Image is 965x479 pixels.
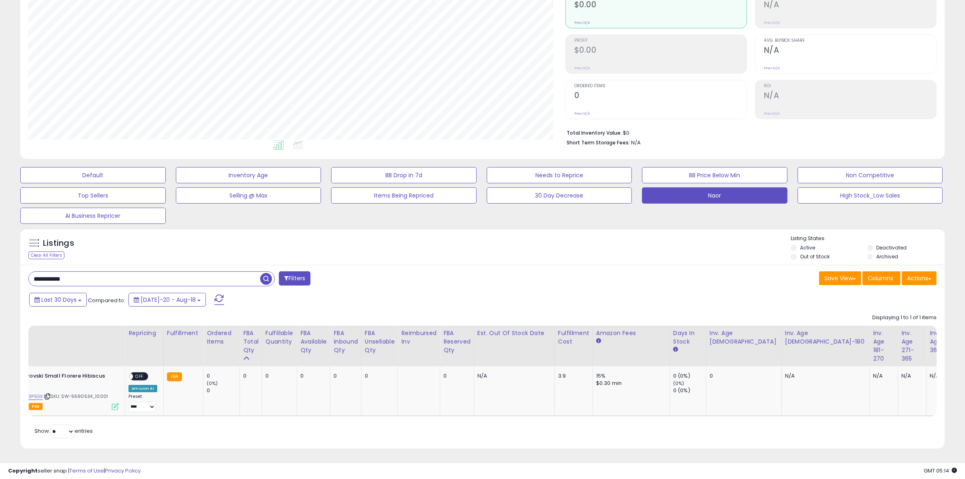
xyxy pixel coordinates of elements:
span: 2025-09-18 05:14 GMT [924,467,957,475]
button: Selling @ Max [176,187,321,204]
a: Privacy Policy [105,467,141,475]
div: Inv. Age 271-365 [901,329,923,363]
div: Preset: [128,394,157,412]
button: AI Business Repricer [20,208,166,224]
label: Out of Stock [800,253,830,260]
div: 3.9 [558,372,586,380]
button: Needs to Reprice [487,167,632,183]
span: N/A [631,139,641,146]
button: [DATE]-20 - Aug-18 [128,293,206,307]
small: Prev: N/A [764,111,780,116]
small: Prev: N/A [574,111,590,116]
div: Inv. Age 365+ [930,329,951,354]
div: FBA Unsellable Qty [365,329,395,354]
strong: Copyright [8,467,38,475]
span: OFF [133,373,146,380]
div: seller snap | | [8,467,141,475]
button: Non Competitive [798,167,943,183]
button: Items Being Repriced [331,187,477,204]
div: FBA Available Qty [300,329,327,354]
button: Top Sellers [20,187,166,204]
small: Prev: N/A [574,20,590,25]
div: FBA Reserved Qty [443,329,471,354]
div: Inv. Age [DEMOGRAPHIC_DATA] [710,329,778,346]
div: Est. Out Of Stock Date [477,329,551,337]
span: FBA [29,403,43,410]
span: ROI [764,84,936,88]
span: Last 30 Days [41,296,77,304]
div: Displaying 1 to 1 of 1 items [872,314,937,322]
div: Amazon Fees [596,329,666,337]
span: Profit [574,39,747,43]
button: Filters [279,271,310,286]
small: (0%) [207,380,218,387]
span: Avg. Buybox Share [764,39,936,43]
button: Actions [902,271,937,285]
b: Short Term Storage Fees: [567,139,630,146]
b: Total Inventory Value: [567,129,622,136]
label: Deactivated [877,244,907,251]
button: Columns [862,271,901,285]
small: (0%) [673,380,685,387]
a: Terms of Use [69,467,104,475]
div: 0 (0%) [673,387,706,394]
button: Last 30 Days [29,293,87,307]
button: High Stock_Low Sales [798,187,943,204]
label: Archived [877,253,899,260]
span: [DATE]-20 - Aug-18 [141,296,196,304]
small: FBA [167,372,182,381]
div: $0.30 min [596,380,663,387]
small: Days In Stock. [673,346,678,353]
small: Prev: N/A [764,66,780,71]
div: Fulfillment Cost [558,329,589,346]
div: 0 [207,372,240,380]
small: Prev: N/A [574,66,590,71]
div: Inv. Age [DEMOGRAPHIC_DATA]-180 [785,329,866,346]
div: Fulfillable Quantity [265,329,293,346]
div: Ordered Items [207,329,236,346]
div: Clear All Filters [28,251,64,259]
div: FBA Total Qty [243,329,259,354]
div: N/A [901,372,920,380]
div: 0 [365,372,392,380]
div: 15% [596,372,663,380]
div: 0 [243,372,256,380]
button: Save View [819,271,861,285]
div: Fulfillment [167,329,200,337]
div: 0 (0%) [673,372,706,380]
b: Swarovski Small Florere Hibiscus [15,372,114,382]
a: B0DTQ3P5GX [14,393,43,400]
small: Prev: N/A [764,20,780,25]
div: Reimbursed Inv [401,329,436,346]
h5: Listings [43,238,74,249]
div: 0 [334,372,355,380]
span: Columns [868,274,893,282]
h2: 0 [574,91,747,102]
button: BB Price Below Min [642,167,787,183]
button: 30 Day Decrease [487,187,632,204]
div: Repricing [128,329,160,337]
span: | SKU: SW-5690534_10001 [44,393,108,400]
button: Naor [642,187,787,204]
div: Inv. Age 181-270 [873,329,894,363]
span: Ordered Items [574,84,747,88]
div: N/A [873,372,892,380]
h2: N/A [764,91,936,102]
label: Active [800,244,815,251]
h2: N/A [764,45,936,56]
button: BB Drop in 7d [331,167,477,183]
h2: $0.00 [574,45,747,56]
div: 0 [300,372,324,380]
th: Total inventory reimbursement - number of items added back to fulfillable inventory [398,326,440,366]
p: Listing States: [791,235,945,243]
div: 0 [710,372,775,380]
div: FBA inbound Qty [334,329,358,354]
span: Compared to: [88,296,125,304]
div: N/A [930,372,948,380]
div: 0 [207,387,240,394]
p: N/A [477,372,548,380]
div: 0 [443,372,468,380]
div: N/A [785,372,863,380]
span: Show: entries [34,427,93,435]
div: 0 [265,372,291,380]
